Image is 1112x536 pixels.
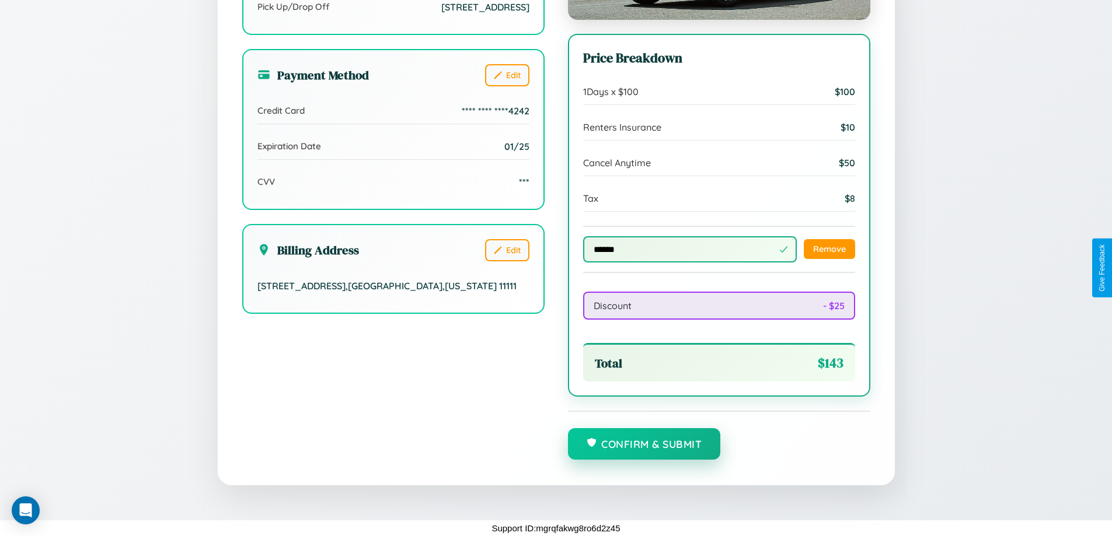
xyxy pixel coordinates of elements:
div: Give Feedback [1098,244,1106,292]
span: $ 143 [818,354,843,372]
span: - $ 25 [823,300,845,311]
p: Support ID: mgrqfakwg8ro6d2z45 [491,520,620,536]
span: $ 100 [835,86,855,97]
h3: Payment Method [257,66,369,83]
span: Cancel Anytime [583,157,651,169]
span: 01/25 [504,141,529,152]
h3: Billing Address [257,241,359,258]
span: [STREET_ADDRESS] , [GEOGRAPHIC_DATA] , [US_STATE] 11111 [257,280,517,292]
span: $ 10 [841,121,855,133]
span: Renters Insurance [583,121,661,133]
div: Open Intercom Messenger [12,496,40,524]
span: CVV [257,176,275,187]
span: $ 50 [839,157,855,169]
button: Remove [804,239,855,259]
h3: Price Breakdown [583,49,855,67]
button: Confirm & Submit [568,428,721,460]
span: Pick Up/Drop Off [257,1,330,12]
span: $ 8 [845,192,855,204]
span: Expiration Date [257,141,321,152]
span: Credit Card [257,105,305,116]
span: Discount [594,300,632,311]
button: Edit [485,64,529,86]
span: [STREET_ADDRESS] [441,1,529,13]
span: 1 Days x $ 100 [583,86,639,97]
button: Edit [485,239,529,261]
span: Tax [583,192,598,204]
span: Total [595,355,622,372]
